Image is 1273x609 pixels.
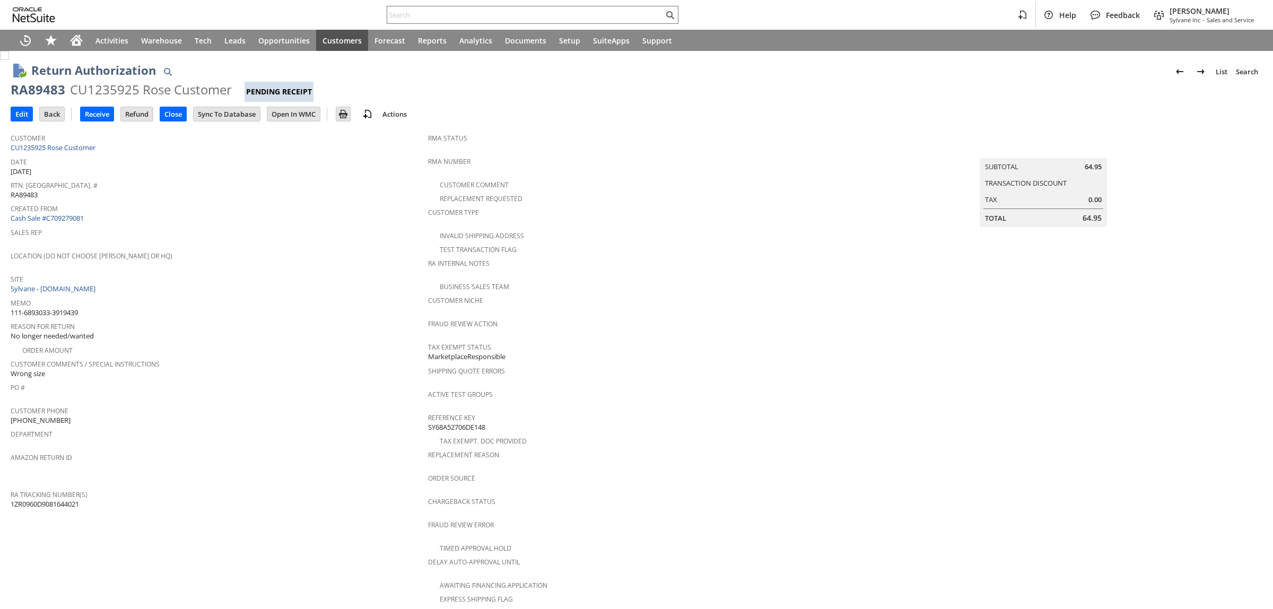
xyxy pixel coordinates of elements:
[1194,65,1207,78] img: Next
[985,162,1018,171] a: Subtotal
[1059,10,1076,20] span: Help
[45,34,57,47] svg: Shortcuts
[336,107,350,121] input: Print
[11,213,84,223] a: Cash Sale #C709279081
[11,406,68,415] a: Customer Phone
[553,30,587,51] a: Setup
[378,109,411,119] a: Actions
[11,143,98,152] a: CU1235925 Rose Customer
[252,30,316,51] a: Opportunities
[188,30,218,51] a: Tech
[245,82,313,102] div: Pending Receipt
[64,30,89,51] a: Home
[1106,10,1140,20] span: Feedback
[559,36,580,46] span: Setup
[11,383,25,392] a: PO #
[38,30,64,51] div: Shortcuts
[194,107,260,121] input: Sync To Database
[361,108,374,120] img: add-record.svg
[316,30,368,51] a: Customers
[440,180,509,189] a: Customer Comment
[664,8,676,21] svg: Search
[642,36,672,46] span: Support
[141,36,182,46] span: Warehouse
[505,36,546,46] span: Documents
[499,30,553,51] a: Documents
[19,34,32,47] svg: Recent Records
[440,282,509,291] a: Business Sales Team
[11,167,31,177] span: [DATE]
[428,296,483,305] a: Customer Niche
[387,8,664,21] input: Search
[11,453,72,462] a: Amazon Return ID
[11,331,94,341] span: No longer needed/wanted
[587,30,636,51] a: SuiteApps
[428,352,505,362] span: MarketplaceResponsible
[412,30,453,51] a: Reports
[11,158,27,167] a: Date
[11,275,23,284] a: Site
[428,367,505,376] a: Shipping Quote Errors
[418,36,447,46] span: Reports
[428,208,479,217] a: Customer Type
[428,157,470,166] a: RMA Number
[1211,63,1232,80] a: List
[428,450,499,459] a: Replacement reason
[428,390,493,399] a: Active Test Groups
[1088,195,1102,205] span: 0.00
[337,108,350,120] img: Print
[1202,16,1205,24] span: -
[459,36,492,46] span: Analytics
[11,204,58,213] a: Created From
[428,520,494,529] a: Fraud Review Error
[985,195,997,204] a: Tax
[428,474,475,483] a: Order Source
[70,34,83,47] svg: Home
[11,369,45,379] span: Wrong size
[1173,65,1186,78] img: Previous
[13,7,55,22] svg: logo
[11,251,172,260] a: Location (Do Not Choose [PERSON_NAME] or HQ)
[636,30,678,51] a: Support
[258,36,310,46] span: Opportunities
[11,284,98,293] a: Sylvane - [DOMAIN_NAME]
[22,346,73,355] a: Order Amount
[428,558,520,567] a: Delay Auto-Approval Until
[11,190,38,200] span: RA89483
[593,36,630,46] span: SuiteApps
[322,36,362,46] span: Customers
[440,581,547,590] a: Awaiting Financing Application
[453,30,499,51] a: Analytics
[440,595,513,604] a: Express Shipping Flag
[31,62,156,79] h1: Return Authorization
[11,181,98,190] a: Rtn. [GEOGRAPHIC_DATA]. #
[1085,162,1102,172] span: 64.95
[440,231,524,240] a: Invalid Shipping Address
[428,422,485,432] span: SY68A52706DE148
[985,213,1006,223] a: Total
[135,30,188,51] a: Warehouse
[218,30,252,51] a: Leads
[368,30,412,51] a: Forecast
[11,415,71,425] span: [PHONE_NUMBER]
[440,245,517,254] a: Test Transaction Flag
[160,107,186,121] input: Close
[95,36,128,46] span: Activities
[195,36,212,46] span: Tech
[440,544,511,553] a: Timed Approval Hold
[1170,16,1200,24] span: Sylvane Inc
[11,322,75,331] a: Reason For Return
[13,30,38,51] a: Recent Records
[11,499,79,509] span: 1ZR0960D9081644021
[1232,63,1262,80] a: Search
[81,107,114,121] input: Receive
[11,228,42,237] a: Sales Rep
[70,81,232,98] div: CU1235925 Rose Customer
[11,81,65,98] div: RA89483
[89,30,135,51] a: Activities
[11,299,31,308] a: Memo
[1207,16,1254,24] span: Sales and Service
[161,65,174,78] img: Quick Find
[121,107,153,121] input: Refund
[40,107,64,121] input: Back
